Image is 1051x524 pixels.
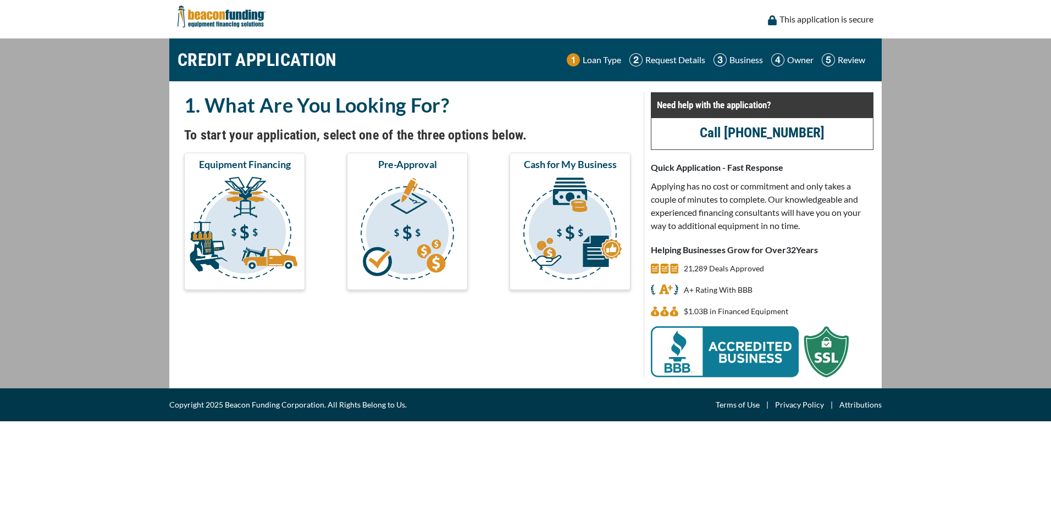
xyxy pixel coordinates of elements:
a: Privacy Policy [775,398,824,411]
p: Helping Businesses Grow for Over Years [651,243,873,257]
p: Quick Application - Fast Response [651,161,873,174]
a: Call [PHONE_NUMBER] [700,125,825,141]
img: Step 5 [822,53,835,66]
span: Pre-Approval [378,158,437,171]
span: Equipment Financing [199,158,291,171]
span: 32 [786,244,796,255]
p: A+ Rating With BBB [684,283,753,297]
span: | [824,398,839,411]
span: Copyright 2025 Beacon Funding Corporation. All Rights Belong to Us. [169,398,407,411]
img: Step 2 [629,53,643,66]
button: Pre-Approval [347,153,468,290]
img: lock icon to convery security [768,15,777,25]
p: Applying has no cost or commitment and only takes a couple of minutes to complete. Our knowledgea... [651,180,873,232]
img: BBB Acredited Business and SSL Protection [651,326,849,377]
img: Cash for My Business [512,175,628,285]
a: Terms of Use [716,398,760,411]
p: Need help with the application? [657,98,867,112]
p: Request Details [645,53,705,66]
p: This application is secure [779,13,873,26]
span: | [760,398,775,411]
img: Step 4 [771,53,784,66]
span: Cash for My Business [524,158,617,171]
img: Step 1 [567,53,580,66]
p: Business [729,53,763,66]
img: Equipment Financing [186,175,303,285]
p: 21,289 Deals Approved [684,262,764,275]
p: Loan Type [583,53,621,66]
img: Step 3 [713,53,727,66]
h1: CREDIT APPLICATION [178,44,337,76]
h2: 1. What Are You Looking For? [184,92,630,118]
img: Pre-Approval [349,175,466,285]
a: Attributions [839,398,882,411]
p: Review [838,53,865,66]
h4: To start your application, select one of the three options below. [184,126,630,144]
p: Owner [787,53,814,66]
p: $1.03B in Financed Equipment [684,305,788,318]
button: Cash for My Business [510,153,630,290]
button: Equipment Financing [184,153,305,290]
